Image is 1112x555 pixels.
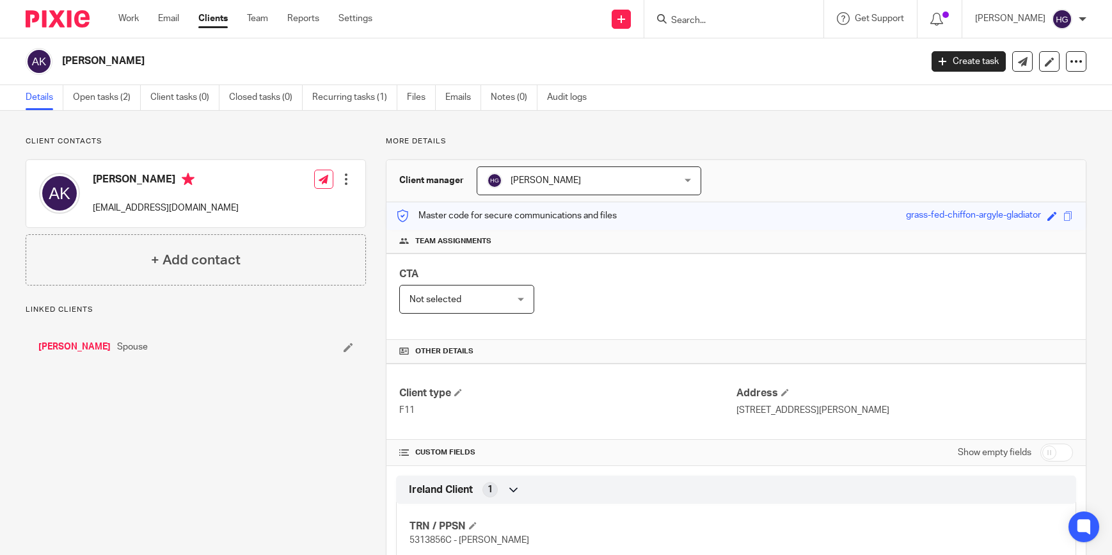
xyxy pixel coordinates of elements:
[150,85,219,110] a: Client tasks (0)
[399,387,736,400] h4: Client type
[247,12,268,25] a: Team
[198,12,228,25] a: Clients
[73,85,141,110] a: Open tasks (2)
[62,54,742,68] h2: [PERSON_NAME]
[906,209,1041,223] div: grass-fed-chiffon-argyle-gladiator
[26,10,90,28] img: Pixie
[407,85,436,110] a: Files
[491,85,537,110] a: Notes (0)
[26,305,366,315] p: Linked clients
[182,173,195,186] i: Primary
[855,14,904,23] span: Get Support
[158,12,179,25] a: Email
[670,15,785,27] input: Search
[151,250,241,270] h4: + Add contact
[547,85,596,110] a: Audit logs
[415,236,491,246] span: Team assignments
[26,85,63,110] a: Details
[399,404,736,417] p: F11
[118,12,139,25] a: Work
[488,483,493,496] span: 1
[399,174,464,187] h3: Client manager
[338,12,372,25] a: Settings
[736,404,1073,417] p: [STREET_ADDRESS][PERSON_NAME]
[26,48,52,75] img: svg%3E
[1052,9,1072,29] img: svg%3E
[93,202,239,214] p: [EMAIL_ADDRESS][DOMAIN_NAME]
[396,209,617,222] p: Master code for secure communications and files
[409,520,736,533] h4: TRN / PPSN
[399,447,736,458] h4: CUSTOM FIELDS
[399,269,418,279] span: CTA
[958,446,1031,459] label: Show empty fields
[287,12,319,25] a: Reports
[445,85,481,110] a: Emails
[409,483,473,497] span: Ireland Client
[511,176,581,185] span: [PERSON_NAME]
[26,136,366,147] p: Client contacts
[409,536,529,545] span: 5313856C - [PERSON_NAME]
[415,346,473,357] span: Other details
[409,295,461,304] span: Not selected
[229,85,303,110] a: Closed tasks (0)
[736,387,1073,400] h4: Address
[975,12,1045,25] p: [PERSON_NAME]
[93,173,239,189] h4: [PERSON_NAME]
[39,173,80,214] img: svg%3E
[932,51,1006,72] a: Create task
[386,136,1086,147] p: More details
[487,173,502,188] img: svg%3E
[117,341,148,353] span: Spouse
[312,85,397,110] a: Recurring tasks (1)
[38,341,111,353] a: [PERSON_NAME]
